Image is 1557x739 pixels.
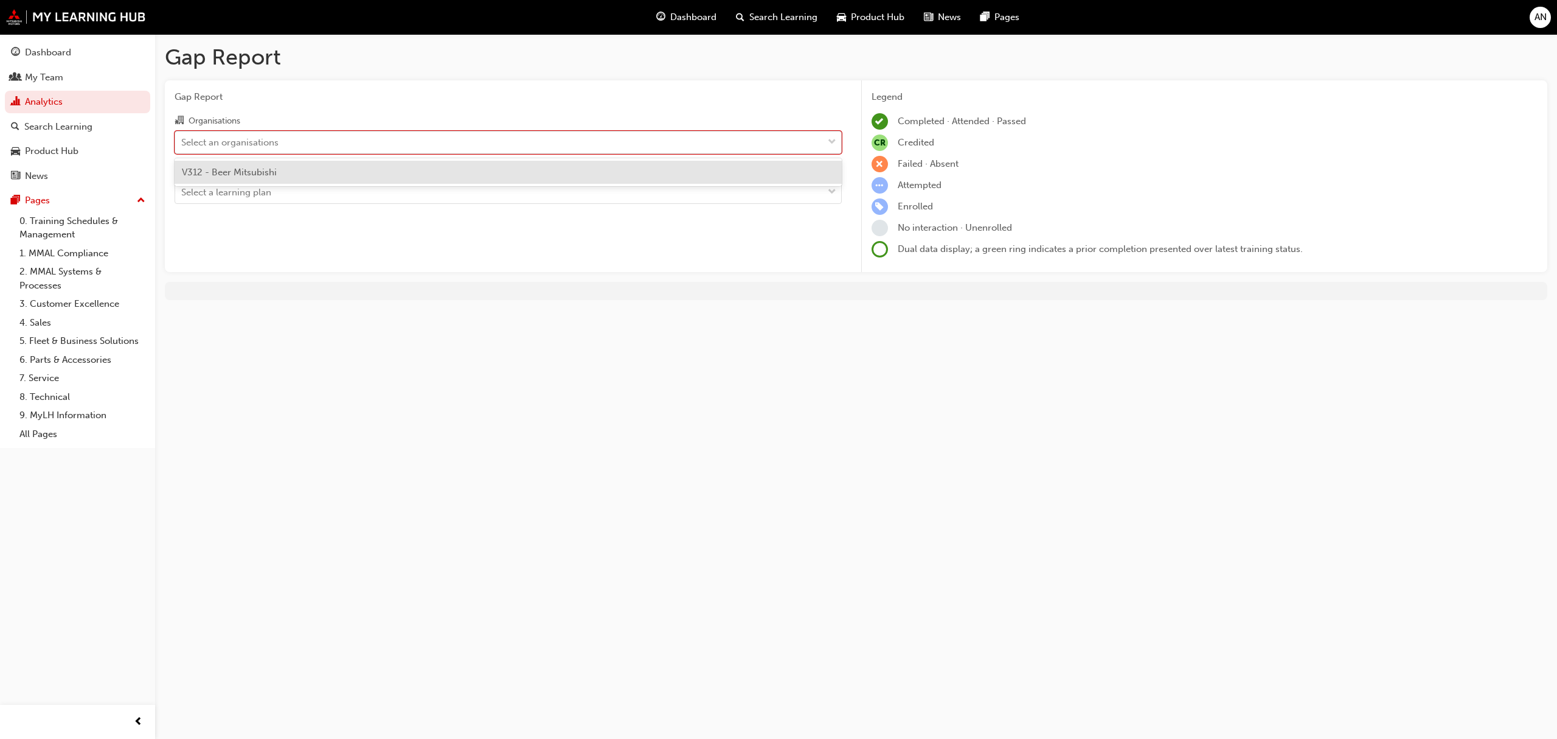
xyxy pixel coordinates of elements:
[5,189,150,212] button: Pages
[5,39,150,189] button: DashboardMy TeamAnalyticsSearch LearningProduct HubNews
[5,91,150,113] a: Analytics
[5,165,150,187] a: News
[670,10,716,24] span: Dashboard
[15,332,150,351] a: 5. Fleet & Business Solutions
[872,198,888,215] span: learningRecordVerb_ENROLL-icon
[15,406,150,425] a: 9. MyLH Information
[25,169,48,183] div: News
[165,44,1547,71] h1: Gap Report
[827,5,914,30] a: car-iconProduct Hub
[189,115,240,127] div: Organisations
[5,41,150,64] a: Dashboard
[872,113,888,130] span: learningRecordVerb_COMPLETE-icon
[175,116,184,127] span: organisation-icon
[25,194,50,208] div: Pages
[25,71,63,85] div: My Team
[6,9,146,25] img: mmal
[11,195,20,206] span: pages-icon
[5,116,150,138] a: Search Learning
[11,97,20,108] span: chart-icon
[656,10,665,25] span: guage-icon
[15,295,150,313] a: 3. Customer Excellence
[15,262,150,295] a: 2. MMAL Systems & Processes
[938,10,961,24] span: News
[898,243,1303,254] span: Dual data display; a green ring indicates a prior completion presented over latest training status.
[175,90,842,104] span: Gap Report
[837,10,846,25] span: car-icon
[898,137,934,148] span: Credited
[15,313,150,332] a: 4. Sales
[898,116,1026,127] span: Completed · Attended · Passed
[11,171,20,182] span: news-icon
[182,167,277,178] span: V312 - Beer Mitsubishi
[11,72,20,83] span: people-icon
[5,140,150,163] a: Product Hub
[872,90,1538,104] div: Legend
[24,120,92,134] div: Search Learning
[994,10,1019,24] span: Pages
[898,222,1012,233] span: No interaction · Unenrolled
[647,5,726,30] a: guage-iconDashboard
[181,135,279,149] div: Select an organisations
[134,715,143,730] span: prev-icon
[749,10,817,24] span: Search Learning
[137,193,145,209] span: up-icon
[872,177,888,194] span: learningRecordVerb_ATTEMPT-icon
[25,144,78,158] div: Product Hub
[15,212,150,244] a: 0. Training Schedules & Management
[736,10,744,25] span: search-icon
[726,5,827,30] a: search-iconSearch Learning
[25,46,71,60] div: Dashboard
[15,244,150,263] a: 1. MMAL Compliance
[898,180,941,191] span: Attempted
[15,369,150,388] a: 7. Service
[11,122,19,133] span: search-icon
[980,10,990,25] span: pages-icon
[181,186,271,200] div: Select a learning plan
[872,156,888,172] span: learningRecordVerb_FAIL-icon
[828,184,836,200] span: down-icon
[15,425,150,444] a: All Pages
[872,220,888,236] span: learningRecordVerb_NONE-icon
[898,201,933,212] span: Enrolled
[898,158,959,169] span: Failed · Absent
[872,135,888,151] span: null-icon
[5,66,150,89] a: My Team
[914,5,971,30] a: news-iconNews
[1534,10,1547,24] span: AN
[15,351,150,369] a: 6. Parts & Accessories
[971,5,1029,30] a: pages-iconPages
[1530,7,1551,28] button: AN
[11,146,20,157] span: car-icon
[15,388,150,407] a: 8. Technical
[924,10,933,25] span: news-icon
[851,10,904,24] span: Product Hub
[11,47,20,58] span: guage-icon
[828,135,836,150] span: down-icon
